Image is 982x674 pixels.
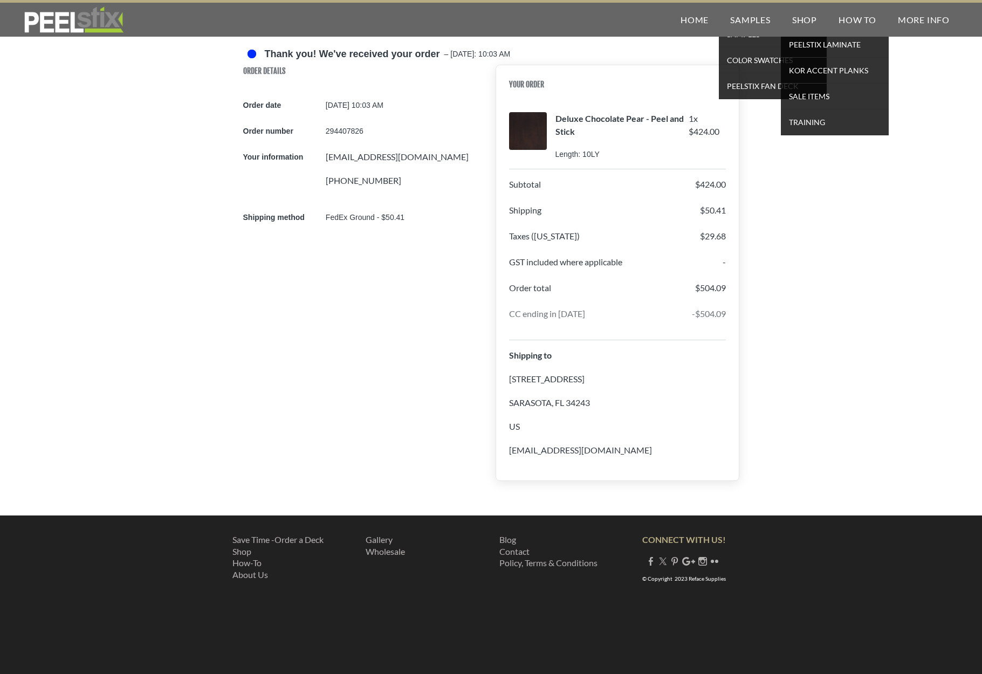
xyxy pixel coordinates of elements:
[698,556,707,566] a: Instagram
[658,556,667,566] a: Twitter
[719,3,781,37] a: Samples
[499,546,530,556] a: Contact
[366,546,405,556] a: ​Wholesale
[366,534,393,545] a: Gallery​
[682,556,695,566] a: Plus
[670,3,719,37] a: Home
[695,178,726,202] p: $424.00
[719,73,827,99] a: Peelstix Fan Deck
[509,373,726,396] p: [STREET_ADDRESS]
[695,281,726,305] p: $504.09
[326,125,487,137] div: 294407826
[784,89,886,104] span: SALE ITEMS
[555,149,726,160] div: Length: 10LY
[243,99,321,112] div: Order date
[784,37,886,52] span: PEELSTIX Laminate
[719,47,827,73] a: Color Swatches
[784,115,886,129] span: TRAINING
[509,281,551,305] p: Order total
[781,109,889,135] a: TRAINING
[509,78,726,99] h2: Your Order
[647,556,655,566] a: Facebook
[509,396,726,420] p: SARASOTA, FL 34243
[509,256,622,279] p: GST included where applicable
[781,58,889,84] a: KOR Accent Planks
[509,230,580,253] p: Taxes ([US_STATE])
[692,307,726,331] p: -$504.09
[499,558,598,568] a: Policy, Terms & Conditions
[509,444,726,467] p: [EMAIL_ADDRESS][DOMAIN_NAME]
[509,178,541,202] p: Subtotal
[700,230,726,253] p: $29.68
[509,349,726,373] p: Shipping to
[499,534,516,545] a: Blog
[887,3,960,37] a: More Info
[243,150,321,198] div: Your information
[509,307,585,331] p: CC ending in [DATE]
[326,211,487,224] div: FedEx Ground - $50.41
[689,112,726,149] p: 1
[700,204,726,228] p: $50.41
[642,575,726,582] font: © Copyright 2023 Reface Supplies
[366,534,405,556] font: ​
[828,3,887,37] a: How To
[232,546,251,556] a: Shop
[723,256,726,279] p: -
[22,6,126,33] img: REFACE SUPPLIES
[781,84,889,109] a: SALE ITEMS
[670,556,679,566] a: Pinterest
[509,204,541,228] p: Shipping
[689,126,719,136] span: $424.00
[232,558,262,568] a: How-To
[440,45,511,65] span: – [DATE]: 10:03 AM
[710,556,719,566] a: Flickr
[243,125,321,137] div: Order number
[243,65,487,86] h2: Order Details
[509,420,726,444] p: US
[642,534,726,545] strong: CONNECT WITH US!
[693,113,698,123] span: x
[722,53,824,67] span: Color Swatches
[326,174,487,198] p: [PHONE_NUMBER]
[243,211,321,224] div: Shipping method
[232,534,324,545] a: Save Time -Order a Deck
[722,79,824,93] span: Peelstix Fan Deck
[781,3,828,37] a: Shop
[555,112,689,149] p: Deluxe Chocolate Pear - Peel and Stick
[232,569,268,580] a: About Us
[781,32,889,58] a: PEELSTIX Laminate
[326,99,487,112] div: [DATE] 10:03 AM
[784,63,886,78] span: KOR Accent Planks
[265,45,440,60] h3: Thank you! We've received your order
[326,150,487,174] p: [EMAIL_ADDRESS][DOMAIN_NAME]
